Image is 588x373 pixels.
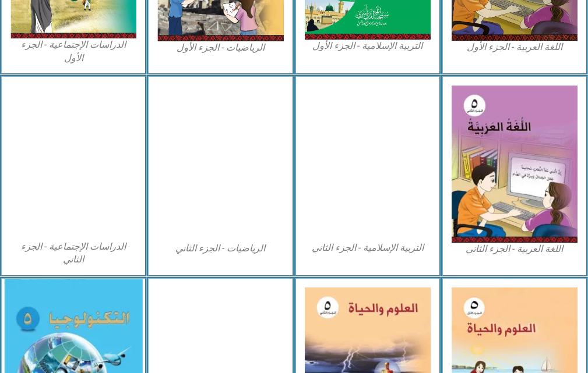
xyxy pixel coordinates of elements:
figcaption: التربية الإسلامية - الجزء الأول [305,40,431,52]
figcaption: اللغة العربية - الجزء الثاني [452,243,578,255]
figcaption: التربية الإسلامية - الجزء الثاني [305,241,431,254]
figcaption: الدراسات الإجتماعية - الجزء الأول​ [10,38,136,65]
figcaption: الرياضيات - الجزء الأول​ [157,41,283,54]
figcaption: الرياضيات - الجزء الثاني [157,242,283,255]
figcaption: اللغة العربية - الجزء الأول​ [452,41,578,54]
figcaption: الدراسات الإجتماعية - الجزء الثاني [10,240,136,267]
